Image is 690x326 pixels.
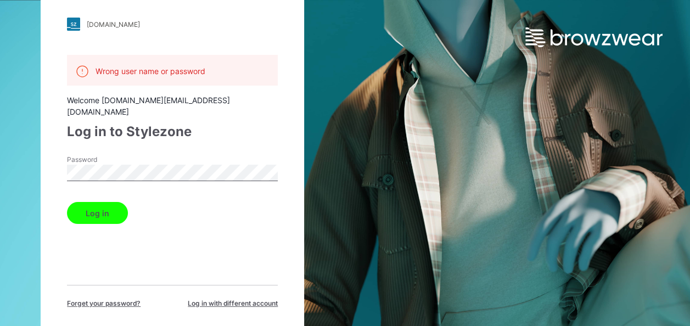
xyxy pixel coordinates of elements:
[67,18,80,31] img: stylezone-logo.562084cfcfab977791bfbf7441f1a819.svg
[76,65,89,78] img: alert.76a3ded3c87c6ed799a365e1fca291d4.svg
[67,155,144,165] label: Password
[67,202,128,224] button: Log in
[67,94,278,117] div: Welcome [DOMAIN_NAME][EMAIL_ADDRESS][DOMAIN_NAME]
[67,18,278,31] a: [DOMAIN_NAME]
[525,27,663,47] img: browzwear-logo.e42bd6dac1945053ebaf764b6aa21510.svg
[67,122,278,142] div: Log in to Stylezone
[67,299,141,308] span: Forget your password?
[188,299,278,308] span: Log in with different account
[96,65,205,77] p: Wrong user name or password
[87,20,140,29] div: [DOMAIN_NAME]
